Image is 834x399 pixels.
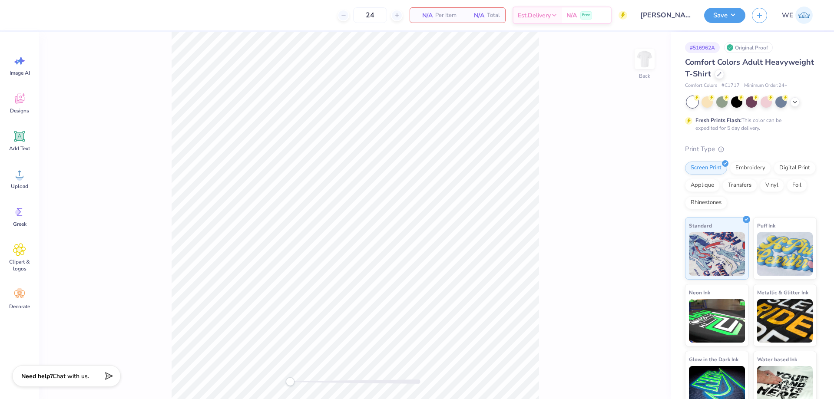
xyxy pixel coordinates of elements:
div: Original Proof [724,42,773,53]
span: Designs [10,107,29,114]
img: Metallic & Glitter Ink [757,299,813,343]
button: Save [704,8,745,23]
img: Werrine Empeynado [795,7,813,24]
span: Chat with us. [53,372,89,380]
strong: Fresh Prints Flash: [695,117,741,124]
img: Standard [689,232,745,276]
input: – – [353,7,387,23]
div: Applique [685,179,720,192]
div: Print Type [685,144,817,154]
span: Per Item [435,11,457,20]
span: Water based Ink [757,355,797,364]
span: Total [487,11,500,20]
img: Puff Ink [757,232,813,276]
span: Standard [689,221,712,230]
span: # C1717 [721,82,740,89]
div: # 516962A [685,42,720,53]
div: Screen Print [685,162,727,175]
a: WE [778,7,817,24]
span: Metallic & Glitter Ink [757,288,808,297]
div: Vinyl [760,179,784,192]
span: N/A [415,11,433,20]
span: Comfort Colors [685,82,717,89]
span: Greek [13,221,26,228]
strong: Need help? [21,372,53,380]
span: Puff Ink [757,221,775,230]
img: Back [636,50,653,68]
span: WE [782,10,793,20]
div: Digital Print [774,162,816,175]
div: Transfers [722,179,757,192]
span: Neon Ink [689,288,710,297]
div: Embroidery [730,162,771,175]
span: Image AI [10,69,30,76]
span: N/A [566,11,577,20]
span: Est. Delivery [518,11,551,20]
span: N/A [467,11,484,20]
span: Decorate [9,303,30,310]
div: Rhinestones [685,196,727,209]
span: Comfort Colors Adult Heavyweight T-Shirt [685,57,814,79]
span: Minimum Order: 24 + [744,82,788,89]
span: Add Text [9,145,30,152]
div: Back [639,72,650,80]
div: Foil [787,179,807,192]
img: Neon Ink [689,299,745,343]
div: This color can be expedited for 5 day delivery. [695,116,802,132]
span: Free [582,12,590,18]
span: Glow in the Dark Ink [689,355,738,364]
span: Upload [11,183,28,190]
input: Untitled Design [634,7,698,24]
span: Clipart & logos [5,258,34,272]
div: Accessibility label [286,377,295,386]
